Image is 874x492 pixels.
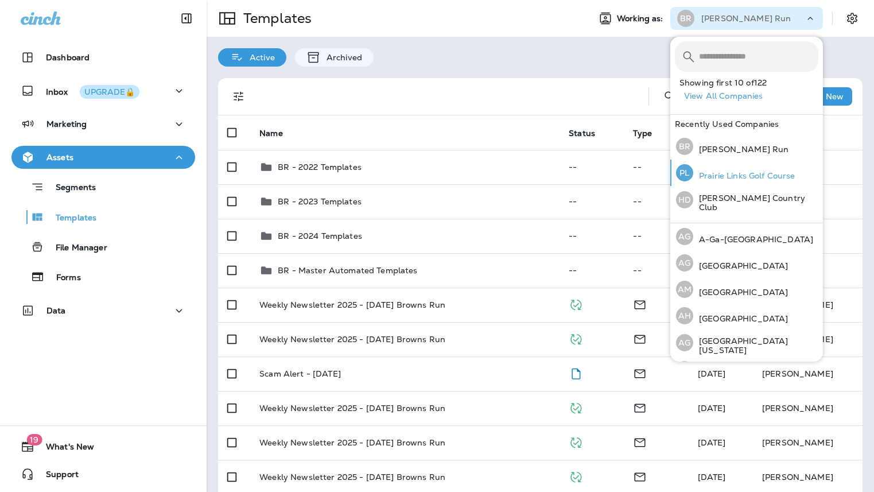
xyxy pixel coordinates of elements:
[45,273,81,284] p: Forms
[46,85,139,97] p: Inbox
[244,53,275,62] p: Active
[633,367,647,378] span: Email
[278,197,362,206] p: BR - 2023 Templates
[560,184,624,219] td: --
[842,8,863,29] button: Settings
[676,164,693,181] div: PL
[259,404,445,413] p: Weekly Newsletter 2025 - [DATE] Browns Run
[259,300,445,309] p: Weekly Newsletter 2025 - [DATE] Browns Run
[569,333,583,343] span: Published
[676,228,693,245] div: AG
[670,276,823,303] button: AM[GEOGRAPHIC_DATA]
[633,128,667,138] span: Type
[46,306,66,315] p: Data
[278,162,362,172] p: BR - 2022 Templates
[693,171,795,180] p: Prairie Links Golf Course
[34,470,79,483] span: Support
[259,335,445,344] p: Weekly Newsletter 2025 - [DATE] Browns Run
[259,472,445,482] p: Weekly Newsletter 2025 - [DATE] Browns Run
[676,254,693,272] div: AG
[676,281,693,298] div: AM
[617,14,666,24] span: Working as:
[698,369,726,379] span: Rachael Owen
[679,78,823,87] p: Showing first 10 of 122
[676,334,693,351] div: AG
[676,361,693,378] div: AL
[278,231,362,241] p: BR - 2024 Templates
[11,205,195,229] button: Templates
[679,87,823,105] button: View All Companies
[80,85,139,99] button: UPGRADE🔒
[11,79,195,102] button: InboxUPGRADE🔒
[624,219,688,253] td: --
[569,471,583,481] span: Published
[278,266,417,275] p: BR - Master Automated Templates
[46,53,90,62] p: Dashboard
[670,357,823,383] button: AL[GEOGRAPHIC_DATA]
[239,10,312,27] p: Templates
[624,150,688,184] td: --
[569,436,583,447] span: Published
[693,314,788,323] p: [GEOGRAPHIC_DATA]
[677,10,694,27] div: BR
[633,129,652,138] span: Type
[11,46,195,69] button: Dashboard
[569,299,583,309] span: Published
[698,403,726,413] span: Rachael Owen
[693,261,788,270] p: [GEOGRAPHIC_DATA]
[34,442,94,456] span: What's New
[633,333,647,343] span: Email
[44,243,107,254] p: File Manager
[693,336,818,355] p: [GEOGRAPHIC_DATA] [US_STATE]
[658,85,681,108] button: Search Templates
[569,402,583,412] span: Published
[753,425,863,460] td: [PERSON_NAME]
[693,288,788,297] p: [GEOGRAPHIC_DATA]
[753,357,863,391] td: [PERSON_NAME]
[670,160,823,186] button: PLPrairie Links Golf Course
[624,184,688,219] td: --
[693,235,813,244] p: A-Ga-[GEOGRAPHIC_DATA]
[44,183,96,194] p: Segments
[560,150,624,184] td: --
[569,367,583,378] span: Draft
[698,437,726,448] span: Rachael Owen
[11,235,195,259] button: File Manager
[11,113,195,135] button: Marketing
[44,213,96,224] p: Templates
[753,391,863,425] td: [PERSON_NAME]
[259,128,298,138] span: Name
[11,299,195,322] button: Data
[569,128,610,138] span: Status
[11,175,195,199] button: Segments
[633,471,647,481] span: Email
[670,329,823,357] button: AG[GEOGRAPHIC_DATA] [US_STATE]
[259,369,341,378] p: Scam Alert - [DATE]
[633,402,647,412] span: Email
[259,438,445,447] p: Weekly Newsletter 2025 - [DATE] Browns Run
[46,119,87,129] p: Marketing
[560,219,624,253] td: --
[11,435,195,458] button: 19What's New
[569,129,595,138] span: Status
[11,463,195,486] button: Support
[321,53,362,62] p: Archived
[560,253,624,288] td: --
[826,92,844,101] p: New
[259,129,283,138] span: Name
[170,7,203,30] button: Collapse Sidebar
[693,145,788,154] p: [PERSON_NAME] Run
[26,434,42,445] span: 19
[633,299,647,309] span: Email
[227,85,250,108] button: Filters
[701,14,791,23] p: [PERSON_NAME] Run
[676,191,693,208] div: HD
[676,307,693,324] div: AH
[670,250,823,276] button: AG[GEOGRAPHIC_DATA]
[676,138,693,155] div: BR
[693,193,818,212] p: [PERSON_NAME] Country Club
[11,265,195,289] button: Forms
[670,186,823,214] button: HD[PERSON_NAME] Country Club
[624,253,688,288] td: --
[84,88,135,96] div: UPGRADE🔒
